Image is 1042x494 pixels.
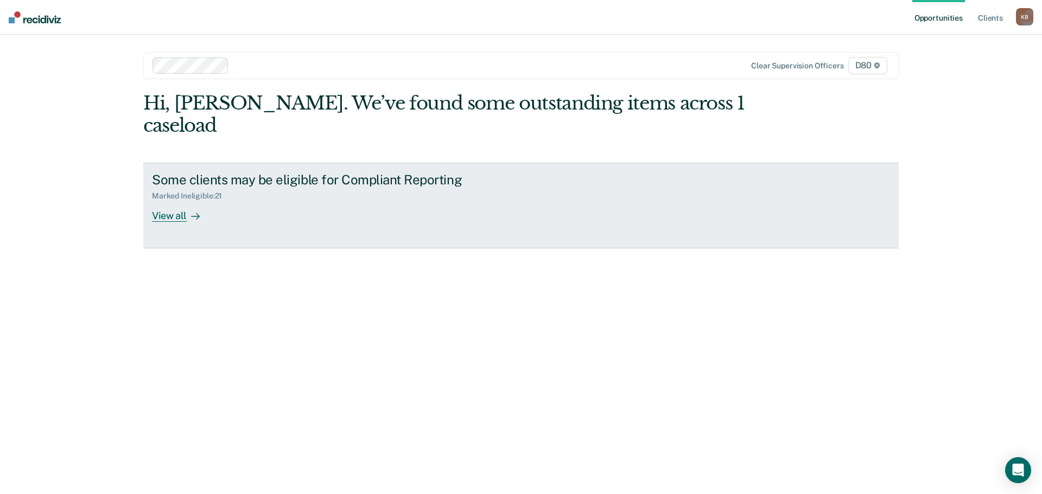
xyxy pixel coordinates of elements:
span: D80 [848,57,887,74]
div: Open Intercom Messenger [1005,457,1031,483]
div: Marked Ineligible : 21 [152,191,231,201]
img: Recidiviz [9,11,61,23]
div: K B [1016,8,1033,25]
a: Some clients may be eligible for Compliant ReportingMarked Ineligible:21View all [143,163,899,248]
button: KB [1016,8,1033,25]
div: Hi, [PERSON_NAME]. We’ve found some outstanding items across 1 caseload [143,92,748,137]
div: Clear supervision officers [751,61,843,70]
div: View all [152,201,213,222]
div: Some clients may be eligible for Compliant Reporting [152,172,533,188]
